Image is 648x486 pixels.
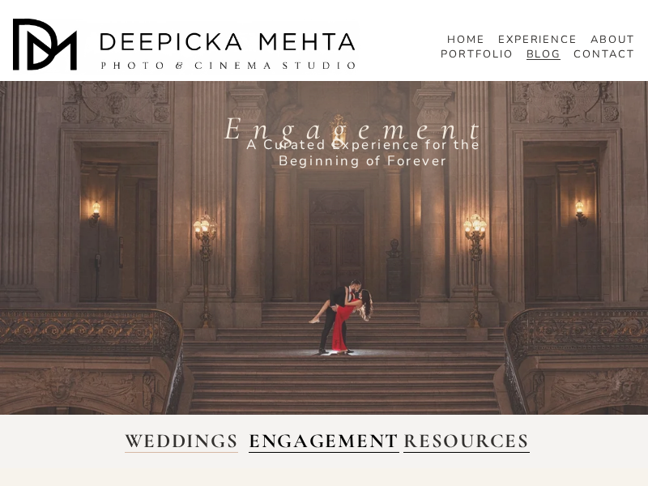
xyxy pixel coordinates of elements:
[403,428,529,453] a: RESOURCES
[447,33,485,48] a: HOME
[573,48,635,62] a: CONTACT
[249,428,399,453] a: ENGAGEMENT
[246,135,485,170] span: A Curated Experience for the Beginning of Forever
[590,33,635,48] a: ABOUT
[498,33,578,48] a: EXPERIENCE
[125,428,239,453] a: WEDDINGS
[235,104,471,155] span: Engagement Photography Blog
[441,48,514,62] a: PORTFOLIO
[526,49,561,62] span: BLOG
[526,48,561,62] a: folder dropdown
[13,19,361,75] img: Austin Wedding Photographer - Deepicka Mehta Photography &amp; Cinematography
[224,108,481,148] em: E n g a g e m e n t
